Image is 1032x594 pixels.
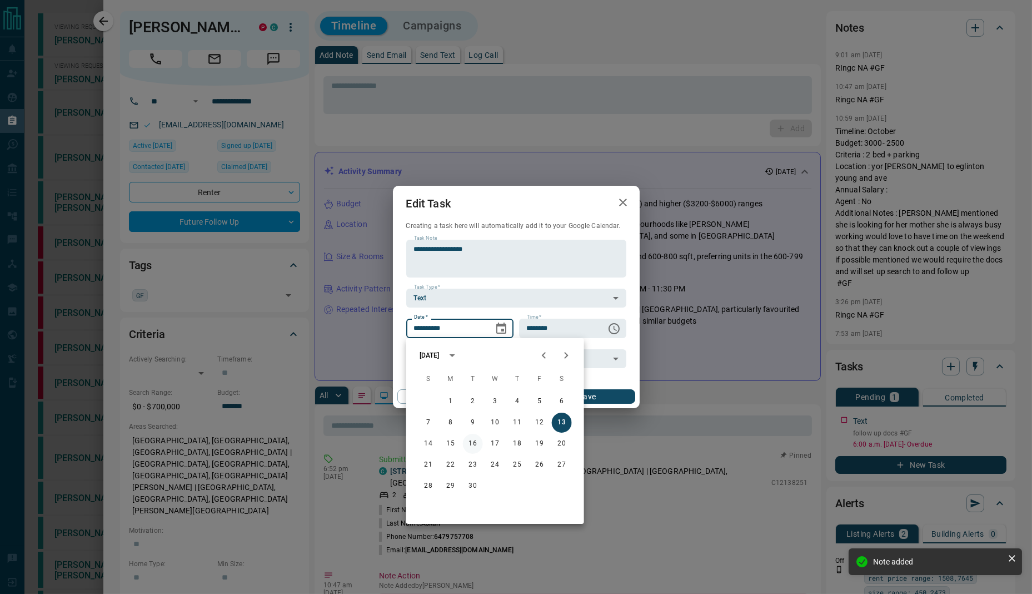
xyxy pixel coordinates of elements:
[442,346,461,365] button: calendar view is open, switch to year view
[552,455,572,475] button: 27
[441,434,461,454] button: 15
[555,344,577,367] button: Next month
[463,392,483,412] button: 2
[552,413,572,433] button: 13
[485,413,505,433] button: 10
[873,557,1003,566] div: Note added
[507,368,527,390] span: Thursday
[441,392,461,412] button: 1
[463,434,483,454] button: 16
[441,476,461,496] button: 29
[485,368,505,390] span: Wednesday
[490,318,512,340] button: Choose date, selected date is Sep 13, 2025
[530,368,550,390] span: Friday
[507,434,527,454] button: 18
[441,455,461,475] button: 22
[530,434,550,454] button: 19
[530,392,550,412] button: 5
[441,368,461,390] span: Monday
[552,434,572,454] button: 20
[418,434,438,454] button: 14
[530,413,550,433] button: 12
[414,235,437,242] label: Task Note
[463,368,483,390] span: Tuesday
[552,392,572,412] button: 6
[485,392,505,412] button: 3
[463,455,483,475] button: 23
[397,389,492,404] button: Cancel
[527,314,541,321] label: Time
[533,344,555,367] button: Previous month
[507,455,527,475] button: 25
[420,350,440,360] div: [DATE]
[507,392,527,412] button: 4
[485,434,505,454] button: 17
[414,314,428,321] label: Date
[418,413,438,433] button: 7
[463,476,483,496] button: 30
[406,289,626,308] div: Text
[418,368,438,390] span: Sunday
[463,413,483,433] button: 9
[603,318,625,340] button: Choose time, selected time is 6:00 AM
[530,455,550,475] button: 26
[414,284,440,291] label: Task Type
[441,413,461,433] button: 8
[540,389,635,404] button: Save
[507,413,527,433] button: 11
[406,221,626,231] p: Creating a task here will automatically add it to your Google Calendar.
[393,186,464,221] h2: Edit Task
[418,476,438,496] button: 28
[552,368,572,390] span: Saturday
[418,455,438,475] button: 21
[485,455,505,475] button: 24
